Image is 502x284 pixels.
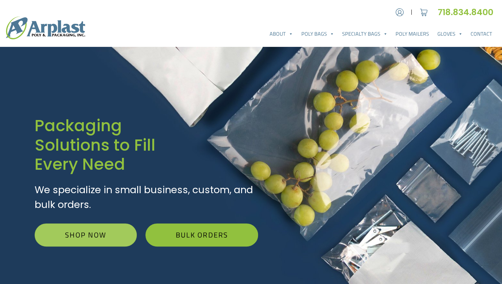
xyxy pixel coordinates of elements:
[35,183,258,212] p: We specialize in small business, custom, and bulk orders.
[266,27,297,41] a: About
[467,27,496,41] a: Contact
[35,116,258,174] h1: Packaging Solutions to Fill Every Need
[433,27,466,41] a: Gloves
[411,8,412,17] span: |
[145,223,258,247] a: Bulk Orders
[35,223,137,247] a: Shop Now
[338,27,392,41] a: Specialty Bags
[438,6,496,18] a: 718.834.8400
[297,27,338,41] a: Poly Bags
[392,27,433,41] a: Poly Mailers
[6,17,85,39] img: logo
